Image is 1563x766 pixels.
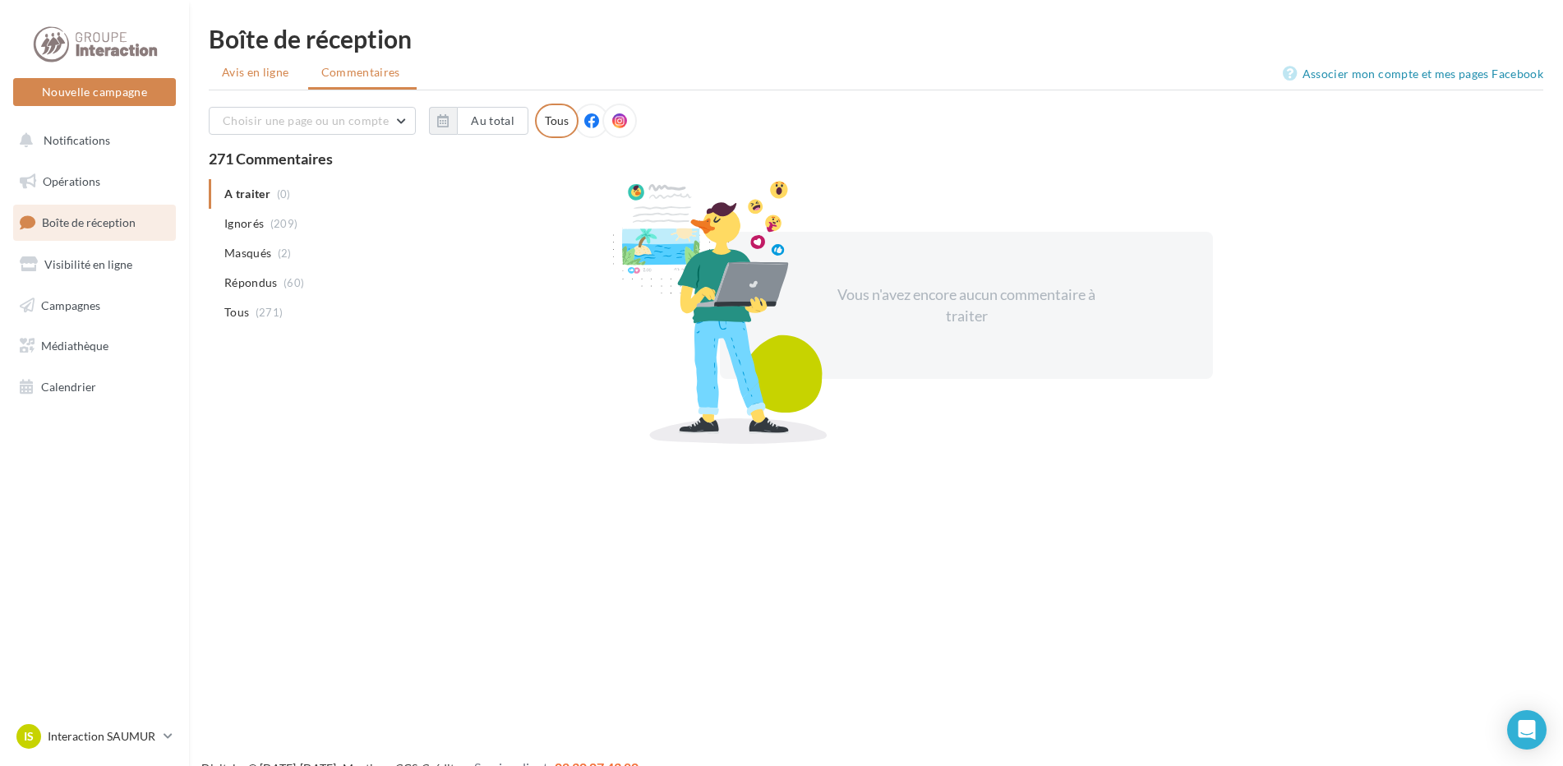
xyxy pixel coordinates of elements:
span: (2) [278,247,292,260]
span: (271) [256,306,284,319]
span: Ignorés [224,215,264,232]
button: Au total [429,107,528,135]
span: Tous [224,304,249,321]
span: Médiathèque [41,339,108,353]
span: Avis en ligne [222,64,289,81]
span: Choisir une page ou un compte [223,113,389,127]
a: Campagnes [10,288,179,323]
a: Boîte de réception [10,205,179,240]
a: Visibilité en ligne [10,247,179,282]
div: Open Intercom Messenger [1507,710,1547,750]
span: Boîte de réception [42,215,136,229]
span: (209) [270,217,298,230]
button: Choisir une page ou un compte [209,107,416,135]
span: Visibilité en ligne [44,257,132,271]
button: Notifications [10,123,173,158]
div: Boîte de réception [209,26,1543,51]
div: 271 Commentaires [209,151,1543,166]
a: IS Interaction SAUMUR [13,721,176,752]
span: Calendrier [41,380,96,394]
span: Masqués [224,245,271,261]
a: Médiathèque [10,329,179,363]
span: IS [24,728,34,745]
button: Au total [457,107,528,135]
a: Opérations [10,164,179,199]
div: Vous n'avez encore aucun commentaire à traiter [825,284,1108,326]
button: Nouvelle campagne [13,78,176,106]
span: Notifications [44,133,110,147]
div: Tous [535,104,579,138]
span: Campagnes [41,298,100,311]
a: Associer mon compte et mes pages Facebook [1283,64,1543,84]
p: Interaction SAUMUR [48,728,157,745]
a: Calendrier [10,370,179,404]
span: Répondus [224,275,278,291]
span: Opérations [43,174,100,188]
span: (60) [284,276,304,289]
